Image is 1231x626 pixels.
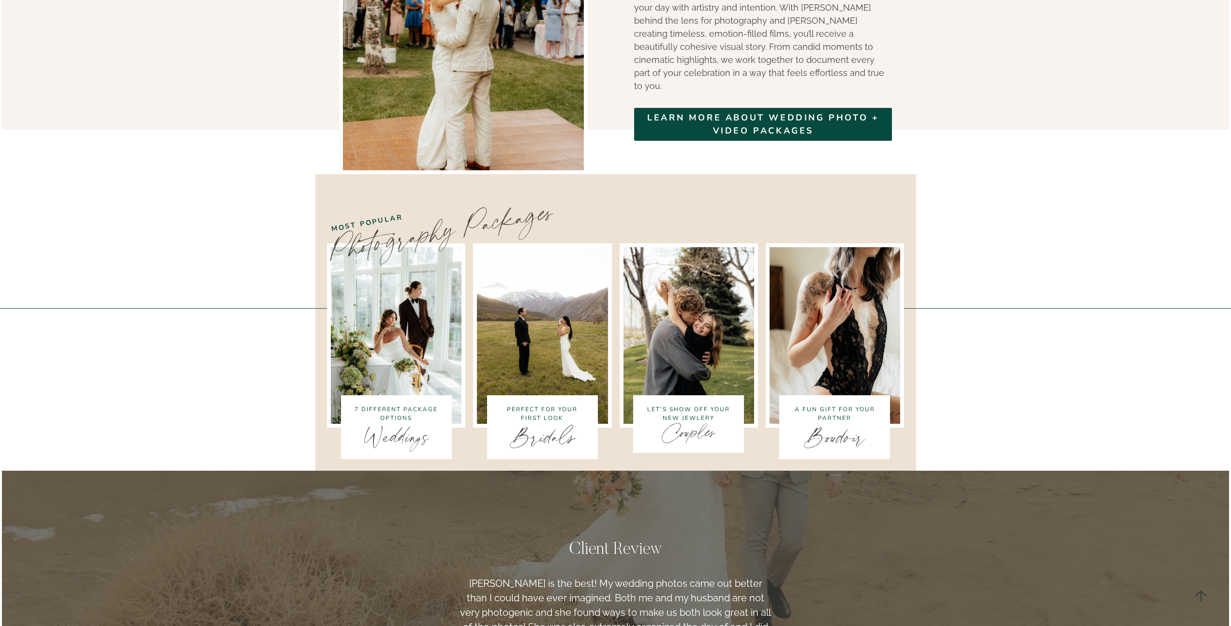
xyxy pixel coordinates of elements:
[473,243,611,428] img: bride taking a photo of the groom with a Polaroid camera at Big Springs Park
[662,414,715,449] a: Couples
[331,124,901,235] p: most popular
[643,111,883,137] span: Learn more about wedding photo + Video packages
[803,417,866,456] a: Boudoir
[458,540,773,561] h2: Client Review
[509,417,576,456] a: Bridals
[766,243,904,428] img: woman in black bodysuit in bed
[328,133,903,267] h2: Photography Packages
[351,405,442,422] p: 7 different package options
[643,405,734,422] p: let’s show off your new jewlery
[497,405,588,422] p: perfect for your first look
[1185,580,1216,611] a: Scroll to top
[327,243,465,428] img: bride and groom sitting at their wedding table
[363,417,430,456] a: Weddings
[620,243,758,428] img: man kissing his fiance on the cheek
[634,108,892,141] a: Learn more about wedding photo + Video packages
[789,405,880,422] p: a fun gift for your partner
